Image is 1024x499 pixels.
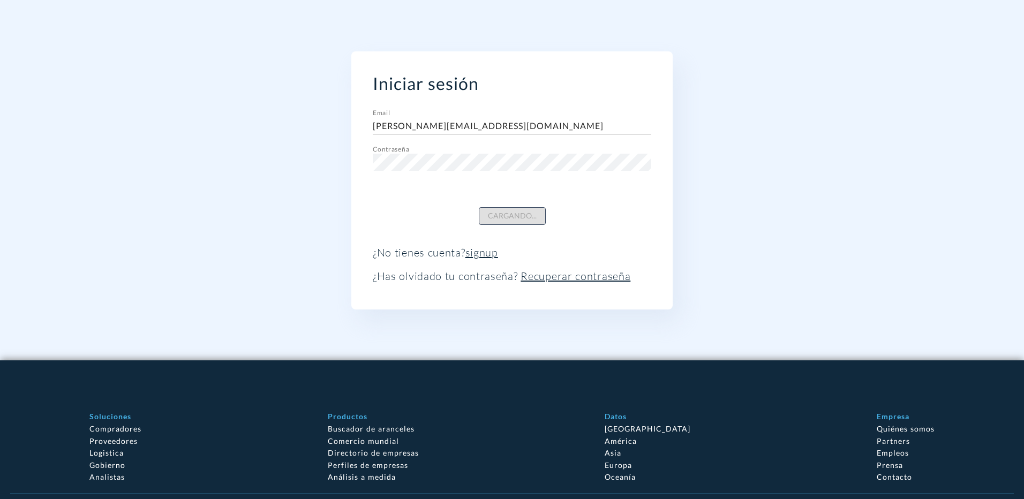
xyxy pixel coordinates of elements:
a: Quiénes somos [877,424,935,433]
p: ¿Has olvidado tu contraseña? [373,270,651,283]
label: Email [373,109,390,116]
a: Recuperar contraseña [521,269,630,283]
a: Oceanía [605,472,636,481]
a: Análisis a medida [328,472,396,481]
a: Empleos [877,448,909,457]
label: Contraseña [373,146,409,152]
a: Comercio mundial [328,436,399,445]
a: Buscador de aranceles [328,424,415,433]
a: Prensa [877,460,903,470]
a: Partners [877,436,910,445]
a: Perfiles de empresas [328,460,408,470]
a: Directorio de empresas [328,448,419,457]
a: Productos [328,412,367,421]
a: Asia [605,448,621,457]
a: Empresa [877,412,909,421]
a: Datos [605,412,627,421]
a: Logistica [89,448,124,457]
a: Compradores [89,424,141,433]
a: Analistas [89,472,125,481]
a: América [605,436,637,445]
a: Soluciones [89,412,131,421]
h2: Iniciar sesión [373,73,651,94]
a: [GEOGRAPHIC_DATA] [605,424,690,433]
a: Proveedores [89,436,138,445]
a: signup [465,246,498,259]
p: ¿No tienes cuenta? [373,246,651,259]
a: Contacto [877,472,912,481]
a: Gobierno [89,460,125,470]
a: Europa [605,460,632,470]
